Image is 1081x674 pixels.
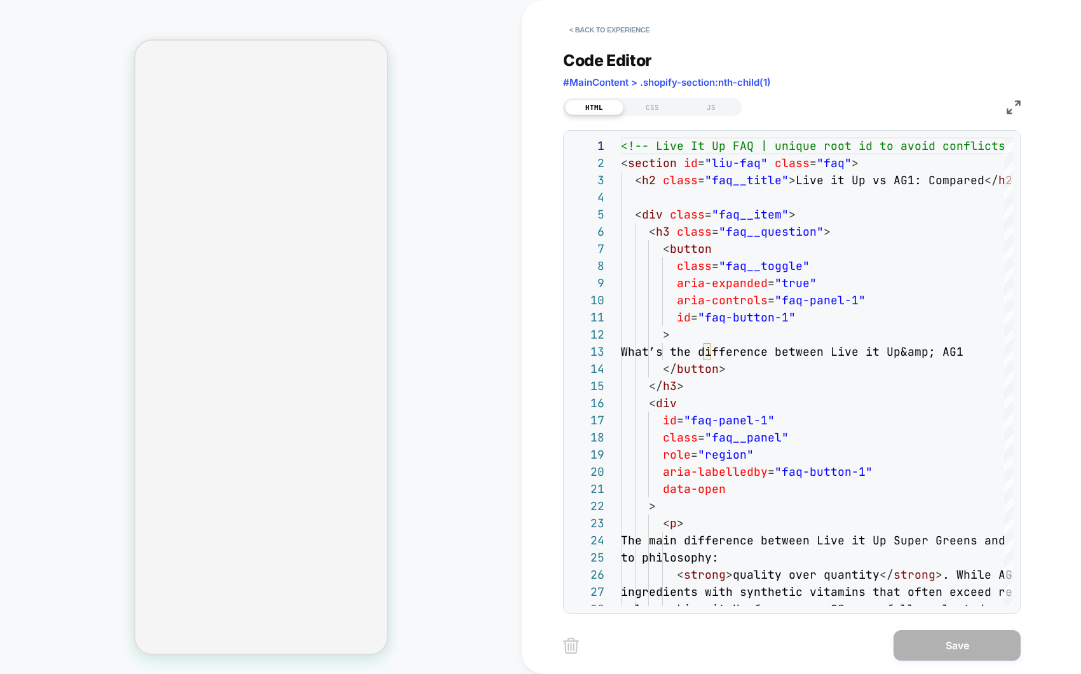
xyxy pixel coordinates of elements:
div: 1 [570,137,604,154]
span: p [670,516,677,530]
img: fullscreen [1007,100,1021,114]
div: 27 [570,583,604,600]
span: strong [684,567,726,582]
span: button [677,361,719,376]
span: What’s the difference between Live it Up [621,344,901,359]
span: = [768,276,775,290]
span: < [635,207,642,222]
span: class [670,207,705,222]
span: > [789,207,796,222]
div: 23 [570,515,604,532]
div: 8 [570,257,604,274]
div: 10 [570,292,604,309]
div: 14 [570,360,604,377]
div: 15 [570,377,604,394]
div: 4 [570,189,604,206]
span: "liu-faq" [705,156,768,170]
span: "faq__panel" [705,430,789,445]
div: 12 [570,326,604,343]
span: id [677,310,691,325]
div: 20 [570,463,604,480]
span: button [670,241,712,256]
span: class [677,259,712,273]
span: section [628,156,677,170]
span: class [775,156,810,170]
div: HTML [565,100,623,115]
div: 6 [570,223,604,240]
span: "faq-button-1" [698,310,796,325]
span: class [663,173,698,187]
span: h2 [642,173,656,187]
span: h3 [656,224,670,239]
span: < [649,396,656,410]
span: "true" [775,276,817,290]
div: 26 [570,566,604,583]
span: > [719,361,726,376]
span: = [698,430,705,445]
span: < [621,156,628,170]
span: div [642,207,663,222]
span: </ [984,173,998,187]
span: < [649,224,656,239]
span: "faq-panel-1" [684,413,775,428]
span: to philosophy: [621,550,719,565]
span: <!-- Live It Up FAQ | unique root id to avoid conf [621,138,970,153]
div: 24 [570,532,604,549]
span: > [677,516,684,530]
div: CSS [623,100,682,115]
span: > [649,499,656,513]
span: = [768,464,775,479]
span: role [663,447,691,462]
span: aria-expanded [677,276,768,290]
span: = [677,413,684,428]
span: > [789,173,796,187]
span: aria-labelledby [663,464,768,479]
span: "faq__toggle" [719,259,810,273]
span: "faq__title" [705,173,789,187]
div: 21 [570,480,604,497]
span: > [663,327,670,342]
div: 7 [570,240,604,257]
span: = [810,156,817,170]
span: < [663,516,670,530]
span: </ [663,361,677,376]
div: 19 [570,446,604,463]
span: "faq__item" [712,207,789,222]
span: id [663,413,677,428]
span: strong [894,567,935,582]
span: > [726,567,733,582]
div: 25 [570,549,604,566]
span: Code Editor [563,51,652,70]
div: 2 [570,154,604,172]
span: ingredients with synthetic vitamins that o [621,584,914,599]
span: = [768,293,775,307]
img: delete [563,638,579,654]
span: = [691,310,698,325]
span: > [677,379,684,393]
span: class [677,224,712,239]
span: > [824,224,831,239]
div: 3 [570,172,604,189]
span: < [635,173,642,187]
div: JS [682,100,740,115]
div: 22 [570,497,604,515]
div: 5 [570,206,604,223]
span: values, Live it Up focuses on 20+ carefull [621,602,914,616]
span: = [712,259,719,273]
span: The main difference between Live it Up Sup [621,533,914,548]
span: > [935,567,942,582]
span: data-open [663,482,726,496]
span: "faq__question" [719,224,824,239]
span: </ [880,567,894,582]
span: < [677,567,684,582]
span: = [705,207,712,222]
span: h3 [663,379,677,393]
span: < [663,241,670,256]
span: class [663,430,698,445]
div: 17 [570,412,604,429]
span: id [684,156,698,170]
span: = [691,447,698,462]
span: Live it Up vs AG1: Compared [796,173,984,187]
div: 16 [570,394,604,412]
span: div [656,396,677,410]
